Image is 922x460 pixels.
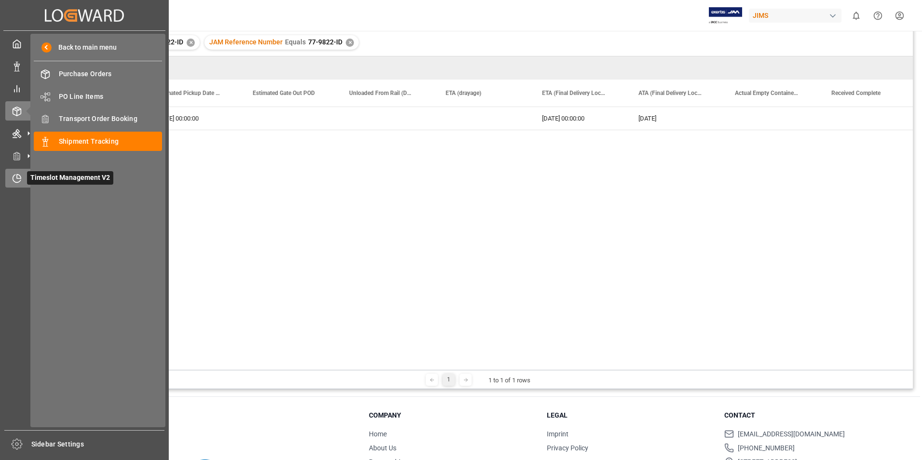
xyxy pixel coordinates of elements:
[253,90,315,96] span: Estimated Gate Out POD
[59,92,163,102] span: PO Line Items
[27,171,113,185] span: Timeslot Management V2
[738,443,795,453] span: [PHONE_NUMBER]
[34,132,162,150] a: Shipment Tracking
[446,90,481,96] span: ETA (drayage)
[59,69,163,79] span: Purchase Orders
[187,39,195,47] div: ✕
[308,38,342,46] span: 77-9822-ID
[738,429,845,439] span: [EMAIL_ADDRESS][DOMAIN_NAME]
[749,6,845,25] button: JIMS
[547,444,588,452] a: Privacy Policy
[34,87,162,106] a: PO Line Items
[369,430,387,438] a: Home
[5,169,163,188] a: Timeslot Management V2Timeslot Management V2
[34,65,162,83] a: Purchase Orders
[488,376,530,385] div: 1 to 1 of 1 rows
[52,42,117,53] span: Back to main menu
[443,374,455,386] div: 1
[369,410,535,420] h3: Company
[5,56,163,75] a: Data Management
[285,38,306,46] span: Equals
[542,90,607,96] span: ETA (Final Delivery Location)
[369,444,396,452] a: About Us
[547,410,713,420] h3: Legal
[145,107,241,130] div: [DATE] 00:00:00
[867,5,889,27] button: Help Center
[530,107,627,130] div: [DATE] 00:00:00
[59,114,163,124] span: Transport Order Booking
[831,90,881,96] span: Received Complete
[346,39,354,47] div: ✕
[349,90,414,96] span: Unloaded From Rail (Destination)
[156,90,221,96] span: Estimated Pickup Date (Origin)
[749,9,841,23] div: JIMS
[709,7,742,24] img: Exertis%20JAM%20-%20Email%20Logo.jpg_1722504956.jpg
[31,439,165,449] span: Sidebar Settings
[547,430,569,438] a: Imprint
[64,433,345,442] p: © 2025 Logward. All rights reserved.
[64,442,345,450] p: Version 1.1.132
[845,5,867,27] button: show 0 new notifications
[5,34,163,53] a: My Cockpit
[34,109,162,128] a: Transport Order Booking
[627,107,723,130] div: [DATE]
[735,90,800,96] span: Actual Empty Container Dropoff
[638,90,703,96] span: ATA (Final Delivery Location)
[724,410,890,420] h3: Contact
[59,136,163,147] span: Shipment Tracking
[209,38,283,46] span: JAM Reference Number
